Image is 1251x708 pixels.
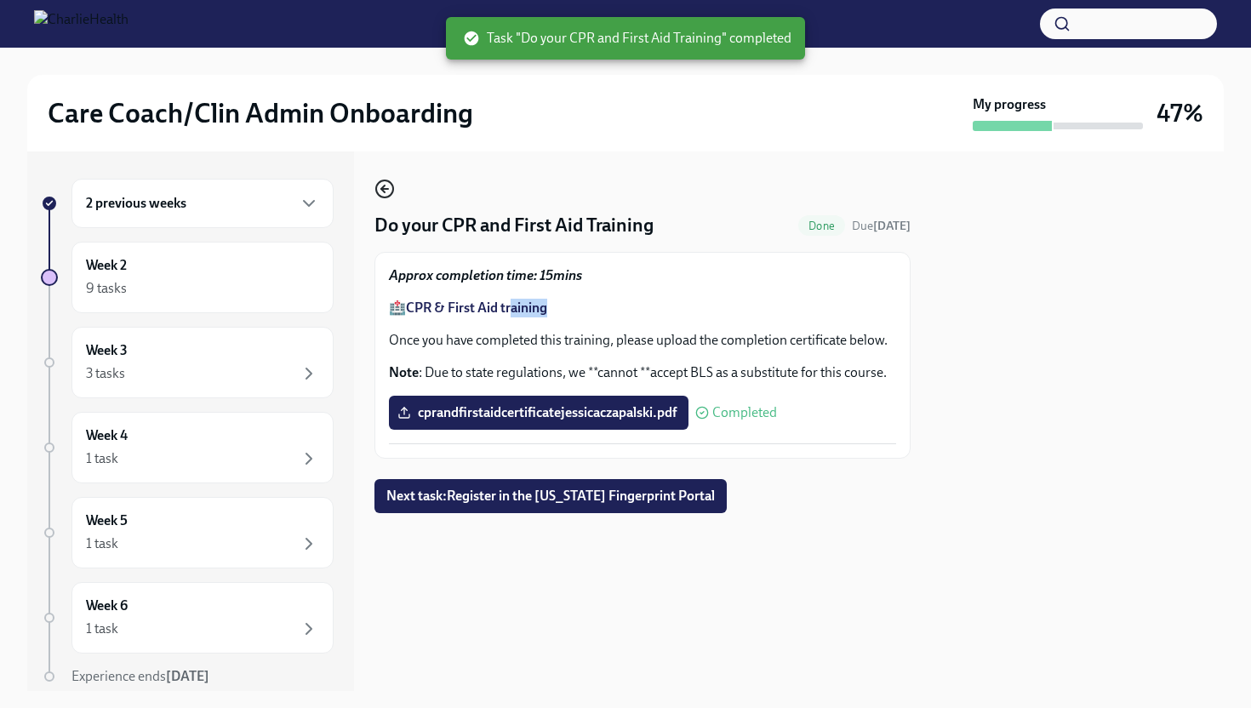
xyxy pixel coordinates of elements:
[86,279,127,298] div: 9 tasks
[86,597,128,615] h6: Week 6
[798,220,845,232] span: Done
[1157,98,1203,128] h3: 47%
[389,364,419,380] strong: Note
[71,179,334,228] div: 2 previous weeks
[166,668,209,684] strong: [DATE]
[41,327,334,398] a: Week 33 tasks
[973,95,1046,114] strong: My progress
[86,449,118,468] div: 1 task
[86,341,128,360] h6: Week 3
[48,96,473,130] h2: Care Coach/Clin Admin Onboarding
[389,331,896,350] p: Once you have completed this training, please upload the completion certificate below.
[86,511,128,530] h6: Week 5
[852,219,911,233] span: Due
[86,194,186,213] h6: 2 previous weeks
[86,619,118,638] div: 1 task
[873,219,911,233] strong: [DATE]
[389,299,896,317] p: 🏥
[41,582,334,654] a: Week 61 task
[86,426,128,445] h6: Week 4
[71,668,209,684] span: Experience ends
[852,218,911,234] span: August 16th, 2025 10:00
[41,242,334,313] a: Week 29 tasks
[401,404,677,421] span: cprandfirstaidcertificatejessicaczapalski.pdf
[389,267,582,283] strong: Approx completion time: 15mins
[374,479,727,513] button: Next task:Register in the [US_STATE] Fingerprint Portal
[34,10,129,37] img: CharlieHealth
[86,534,118,553] div: 1 task
[712,406,777,420] span: Completed
[41,412,334,483] a: Week 41 task
[41,497,334,568] a: Week 51 task
[389,396,688,430] label: cprandfirstaidcertificatejessicaczapalski.pdf
[406,300,547,316] a: CPR & First Aid training
[389,363,896,382] p: : Due to state regulations, we **cannot **accept BLS as a substitute for this course.
[86,256,127,275] h6: Week 2
[386,488,715,505] span: Next task : Register in the [US_STATE] Fingerprint Portal
[86,364,125,383] div: 3 tasks
[374,213,654,238] h4: Do your CPR and First Aid Training
[463,29,791,48] span: Task "Do your CPR and First Aid Training" completed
